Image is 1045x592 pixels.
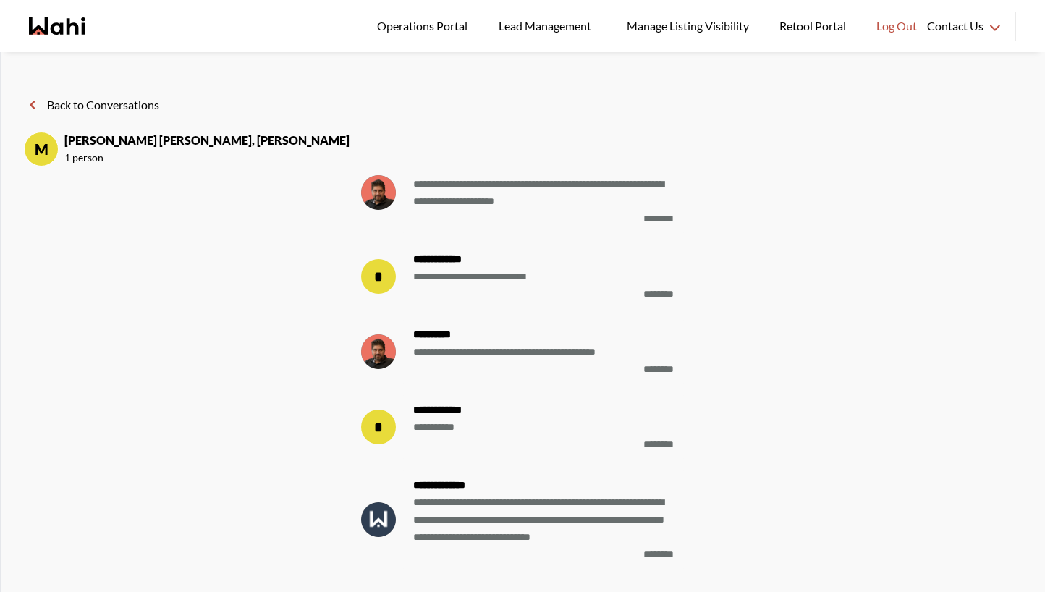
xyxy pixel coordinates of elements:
span: Retool Portal [779,17,850,35]
span: Lead Management [499,17,596,35]
div: M [24,132,59,166]
a: Wahi homepage [29,17,85,35]
span: Log Out [876,17,917,35]
strong: [PERSON_NAME] [PERSON_NAME], [PERSON_NAME] [64,132,350,149]
button: Back to Conversations [24,96,159,114]
span: Operations Portal [377,17,473,35]
span: 1 person [64,149,350,166]
span: Manage Listing Visibility [622,17,753,35]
